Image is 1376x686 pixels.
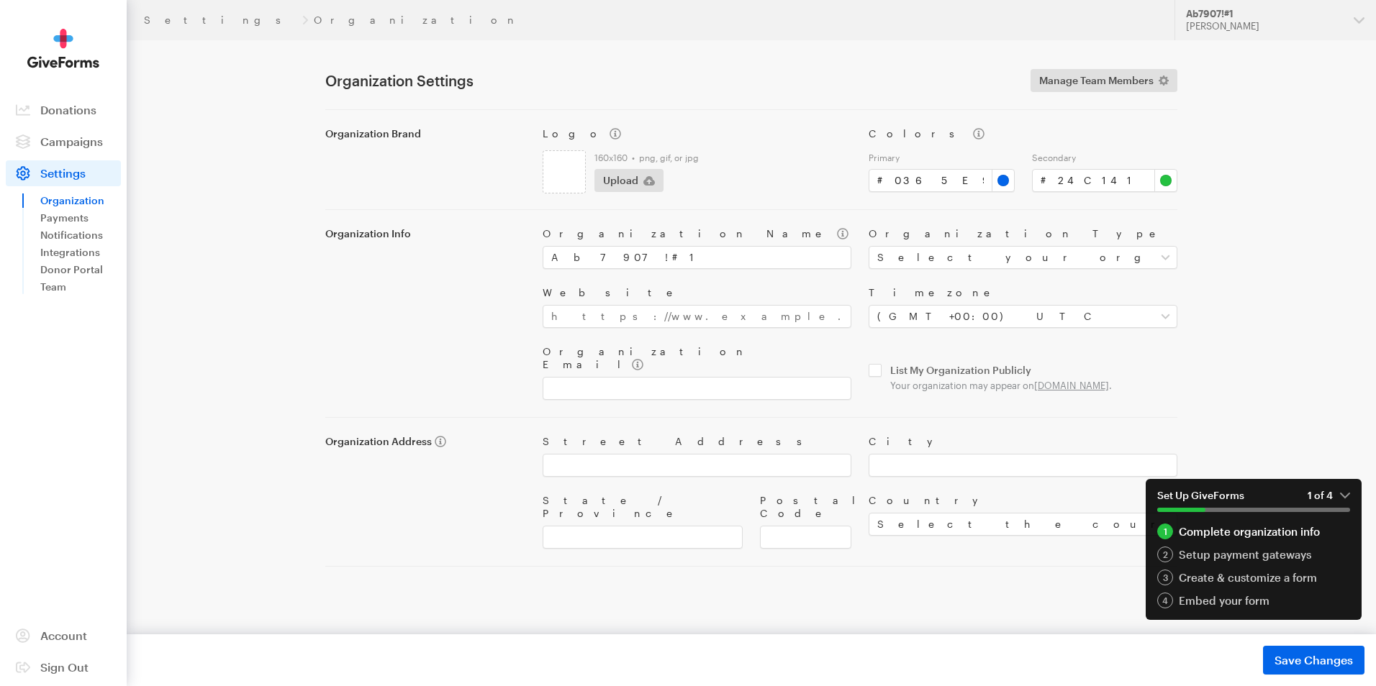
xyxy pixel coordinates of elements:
div: 3 [1157,570,1173,585]
a: Notifications [40,227,121,244]
span: Upload [603,172,638,189]
label: Primary [869,152,1015,163]
div: Complete organization info [1157,523,1350,539]
div: Create & customize a form [1157,570,1350,585]
a: Account [6,623,121,649]
label: Street Address [543,435,851,448]
div: Ab7907!#1 [1186,8,1342,20]
label: Organization Email [543,345,851,371]
a: 2 Setup payment gateways [1157,546,1350,562]
span: Campaigns [40,134,103,148]
div: Setup payment gateways [1157,546,1350,562]
button: Upload [594,169,664,192]
a: Campaigns [6,129,121,155]
a: Team [40,278,121,296]
label: Organization Name [543,227,851,240]
input: https://www.example.com [543,305,851,328]
label: Organization Info [325,227,525,240]
button: Set Up GiveForms1 of 4 [1146,479,1362,523]
img: GiveForms [27,29,99,68]
a: 1 Complete organization info [1157,523,1350,539]
a: 4 Embed your form [1157,593,1350,608]
label: 160x160 • png, gif, or jpg [594,152,851,163]
label: Logo [543,127,851,140]
label: Organization Brand [325,127,525,140]
div: 4 [1157,593,1173,608]
a: Payments [40,209,121,227]
h1: Organization Settings [325,72,1013,89]
label: Website [543,286,851,299]
a: Manage Team Members [1031,69,1177,92]
div: 1 [1157,523,1173,539]
label: State / Province [543,494,743,520]
label: Secondary [1032,152,1178,163]
span: Donations [40,103,96,116]
a: Settings [144,14,297,26]
label: Country [869,494,1177,507]
a: Settings [6,160,121,186]
label: Colors [869,127,1177,140]
label: Organization Type [869,227,1177,240]
em: 1 of 4 [1308,489,1350,502]
label: Organization Address [325,435,525,448]
a: Donations [6,97,121,123]
span: Account [40,628,87,642]
a: Integrations [40,244,121,261]
a: Donor Portal [40,261,121,278]
div: Embed your form [1157,593,1350,608]
a: [DOMAIN_NAME] [1034,380,1109,391]
a: Organization [40,192,121,209]
a: 3 Create & customize a form [1157,570,1350,585]
label: City [869,435,1177,448]
span: Settings [40,166,86,180]
label: Postal Code [760,494,851,520]
div: [PERSON_NAME] [1186,20,1342,32]
span: Manage Team Members [1039,72,1154,89]
div: 2 [1157,546,1173,562]
label: Timezone [869,286,1177,299]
